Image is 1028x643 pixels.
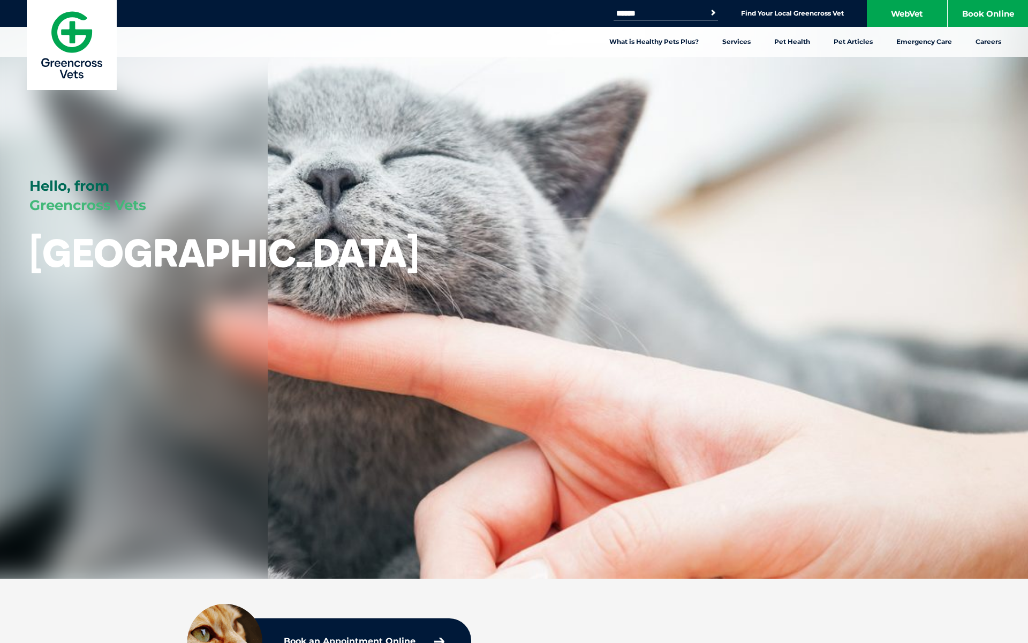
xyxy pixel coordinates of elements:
[822,27,885,57] a: Pet Articles
[710,27,762,57] a: Services
[885,27,964,57] a: Emergency Care
[598,27,710,57] a: What is Healthy Pets Plus?
[741,9,844,18] a: Find Your Local Greencross Vet
[29,197,146,214] span: Greencross Vets
[708,8,719,18] button: Search
[964,27,1013,57] a: Careers
[762,27,822,57] a: Pet Health
[29,231,419,274] h1: [GEOGRAPHIC_DATA]
[29,177,109,195] span: Hello, from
